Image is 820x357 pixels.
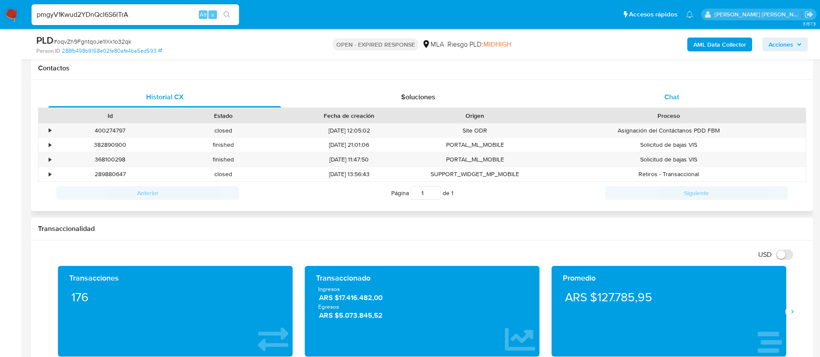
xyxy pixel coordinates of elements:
[54,123,167,138] div: 400274797
[54,37,131,46] span: # oqvZh9FgntqoJe1IXx1o32qk
[629,10,677,19] span: Accesos rápidos
[200,10,207,19] span: Alt
[401,92,435,102] span: Soluciones
[763,38,808,51] button: Acciones
[418,138,532,152] div: PORTAL_ML_MOBILE
[280,152,418,167] div: [DATE] 11:47:50
[280,167,418,181] div: [DATE] 13:56:43
[167,152,280,167] div: finished
[173,111,274,120] div: Estado
[49,126,51,135] div: •
[605,186,788,200] button: Siguiente
[418,152,532,167] div: PORTAL_ML_MOBILE
[49,141,51,149] div: •
[538,111,800,120] div: Proceso
[333,38,418,51] p: OPEN - EXPIRED RESPONSE
[36,47,60,55] b: Person ID
[664,92,679,102] span: Chat
[49,155,51,164] div: •
[803,20,816,27] span: 3.157.3
[686,11,693,18] a: Notificaciones
[32,9,239,20] input: Buscar usuario o caso...
[167,167,280,181] div: closed
[286,111,412,120] div: Fecha de creación
[62,47,162,55] a: 288fb498b9168e02fe80afe4ba5ed593
[424,111,526,120] div: Origen
[532,152,806,167] div: Solicitud de bajas VIS
[211,10,214,19] span: s
[38,64,806,73] h1: Contactos
[49,170,51,178] div: •
[60,111,161,120] div: Id
[451,189,453,197] span: 1
[391,186,453,200] span: Página de
[36,33,54,47] b: PLD
[280,123,418,138] div: [DATE] 12:05:02
[687,38,752,51] button: AML Data Collector
[167,138,280,152] div: finished
[218,9,236,21] button: search-icon
[54,167,167,181] div: 289880647
[804,10,814,19] a: Salir
[447,40,511,49] span: Riesgo PLD:
[54,138,167,152] div: 382890900
[167,123,280,138] div: closed
[280,138,418,152] div: [DATE] 21:01:06
[418,167,532,181] div: SUPPORT_WIDGET_MP_MOBILE
[532,167,806,181] div: Retiros - Transaccional
[693,38,746,51] b: AML Data Collector
[38,224,806,233] h1: Transaccionalidad
[715,10,802,19] p: maria.acosta@mercadolibre.com
[532,138,806,152] div: Solicitud de bajas VIS
[56,186,239,200] button: Anterior
[146,92,184,102] span: Historial CX
[422,40,444,49] div: MLA
[418,123,532,138] div: Site ODR
[769,38,793,51] span: Acciones
[54,152,167,167] div: 368100298
[483,39,511,49] span: MIDHIGH
[532,123,806,138] div: Asignación del Contáctanos PDD FBM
